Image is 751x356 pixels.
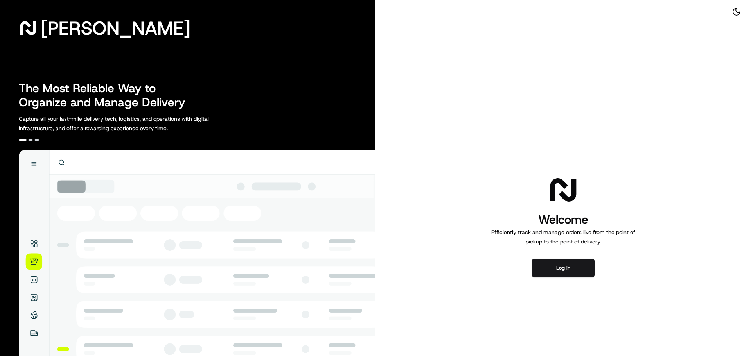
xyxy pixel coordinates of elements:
[532,259,595,277] button: Log in
[19,114,244,133] p: Capture all your last-mile delivery tech, logistics, and operations with digital infrastructure, ...
[19,81,194,109] h2: The Most Reliable Way to Organize and Manage Delivery
[488,227,638,246] p: Efficiently track and manage orders live from the point of pickup to the point of delivery.
[488,212,638,227] h1: Welcome
[41,20,190,36] span: [PERSON_NAME]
